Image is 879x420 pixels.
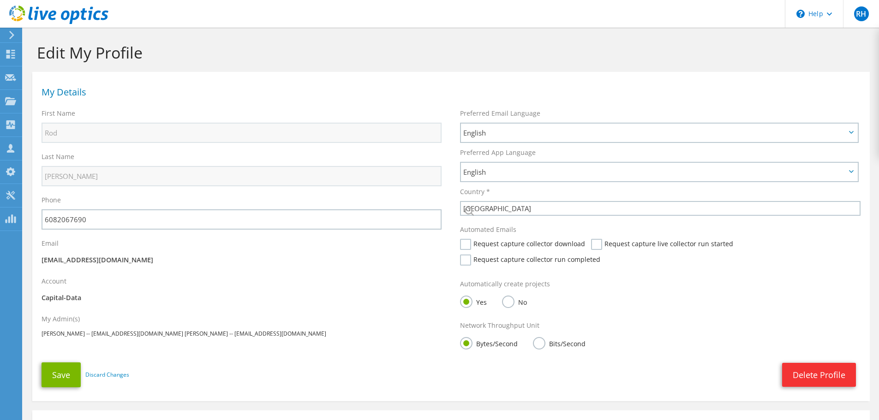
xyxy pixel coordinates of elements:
a: Discard Changes [85,370,129,380]
label: Preferred Email Language [460,109,540,118]
label: Country * [460,187,490,196]
h1: Edit My Profile [37,43,861,62]
label: Last Name [42,152,74,161]
label: Automatically create projects [460,279,550,289]
label: Automated Emails [460,225,516,234]
label: Bits/Second [533,337,586,349]
h1: My Details [42,88,856,97]
label: First Name [42,109,75,118]
label: My Admin(s) [42,314,80,324]
label: Request capture collector run completed [460,254,600,266]
a: Delete Profile [782,363,856,387]
span: [PERSON_NAME] -- [EMAIL_ADDRESS][DOMAIN_NAME] [42,330,183,337]
label: Request capture live collector run started [591,239,733,250]
label: Bytes/Second [460,337,518,349]
p: [EMAIL_ADDRESS][DOMAIN_NAME] [42,255,442,265]
label: Email [42,239,59,248]
label: No [502,296,527,307]
label: Preferred App Language [460,148,536,157]
span: RH [854,6,869,21]
span: English [463,127,846,138]
span: English [463,166,846,177]
label: Request capture collector download [460,239,585,250]
span: [PERSON_NAME] -- [EMAIL_ADDRESS][DOMAIN_NAME] [185,330,326,337]
label: Account [42,277,66,286]
label: Yes [460,296,487,307]
button: Save [42,362,81,387]
label: Phone [42,195,61,205]
svg: \n [796,10,805,18]
label: Network Throughput Unit [460,321,539,330]
p: Capital-Data [42,293,442,303]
